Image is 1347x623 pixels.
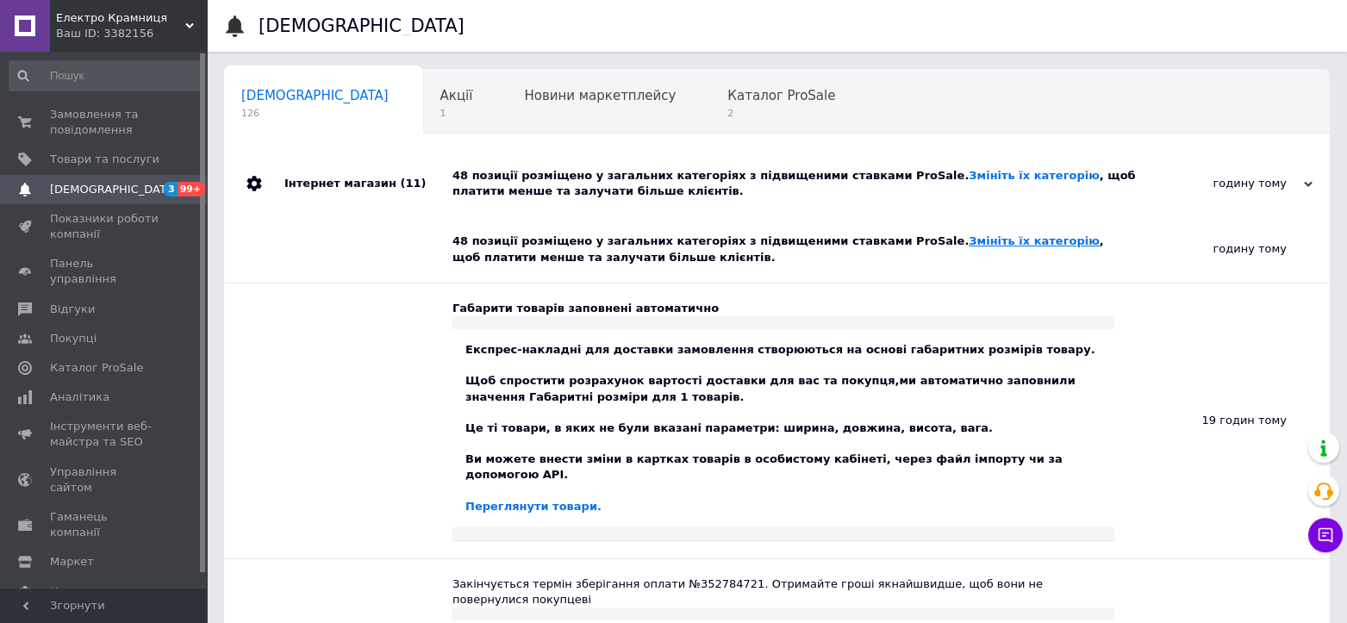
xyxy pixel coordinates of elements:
span: Електро Крамниця [56,10,185,26]
span: Інструменти веб-майстра та SEO [50,419,159,450]
div: годину тому [1114,216,1330,282]
div: 19 годин тому [1114,283,1330,558]
div: Закінчується термін зберігання оплати №352784721. Отримайте гроші якнайшвидше, щоб вони не поверн... [452,576,1114,607]
span: Налаштування [50,584,138,600]
div: Експрес-накладні для доставки замовлення створюються на основі габаритних розмірів товару. Щоб сп... [465,342,1101,514]
div: 48 позиції розміщено у загальних категоріях з підвищеними ставками ProSale. , щоб платити менше т... [452,168,1140,199]
span: 99+ [178,182,206,196]
h1: [DEMOGRAPHIC_DATA] [259,16,465,36]
span: Каталог ProSale [727,88,835,103]
span: Управління сайтом [50,464,159,495]
a: Переглянути товари. [465,500,602,513]
div: Габарити товарів заповнені автоматично [452,301,1114,316]
span: [DEMOGRAPHIC_DATA] [241,88,389,103]
span: 3 [164,182,178,196]
span: Замовлення та повідомлення [50,107,159,138]
div: годину тому [1140,176,1313,191]
span: 1 [440,107,473,120]
span: Каталог ProSale [50,360,143,376]
span: Відгуки [50,302,95,317]
span: Товари та послуги [50,152,159,167]
div: Ваш ID: 3382156 [56,26,207,41]
span: Аналітика [50,389,109,405]
button: Чат з покупцем [1308,518,1343,552]
span: [DEMOGRAPHIC_DATA] [50,182,178,197]
span: 2 [727,107,835,120]
a: Змініть їх категорію [969,234,1099,247]
span: Показники роботи компанії [50,211,159,242]
span: Маркет [50,554,94,570]
span: (11) [400,177,426,190]
div: Інтернет магазин [284,151,452,216]
span: Новини маркетплейсу [524,88,676,103]
a: Змініть їх категорію [969,169,1099,182]
span: Панель управління [50,256,159,287]
b: ми автоматично заповнили значення Габаритні розміри для 1 товарів. [465,374,1076,402]
span: Акції [440,88,473,103]
span: 126 [241,107,389,120]
span: Покупці [50,331,97,346]
div: 48 позиції розміщено у загальних категоріях з підвищеними ставками ProSale. , щоб платити менше т... [452,234,1114,265]
input: Пошук [9,60,203,91]
span: Гаманець компанії [50,509,159,540]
